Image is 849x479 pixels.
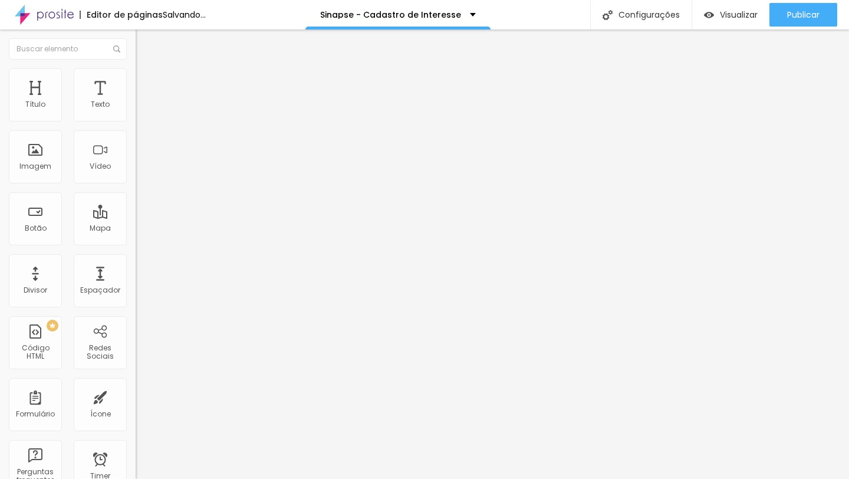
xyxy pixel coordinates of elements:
div: Espaçador [80,286,120,294]
img: view-1.svg [704,10,714,20]
div: Título [25,100,45,109]
div: Botão [25,224,47,232]
span: Visualizar [720,10,758,19]
button: Visualizar [692,3,769,27]
p: Sinapse - Cadastro de Interesse [320,11,461,19]
span: Publicar [787,10,820,19]
img: Icone [603,10,613,20]
div: Divisor [24,286,47,294]
div: Salvando... [163,11,206,19]
div: Ícone [90,410,111,418]
input: Buscar elemento [9,38,127,60]
div: Código HTML [12,344,58,361]
div: Imagem [19,162,51,170]
div: Redes Sociais [77,344,123,361]
div: Editor de páginas [80,11,163,19]
div: Texto [91,100,110,109]
img: Icone [113,45,120,53]
div: Vídeo [90,162,111,170]
div: Mapa [90,224,111,232]
div: Formulário [16,410,55,418]
button: Publicar [769,3,837,27]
